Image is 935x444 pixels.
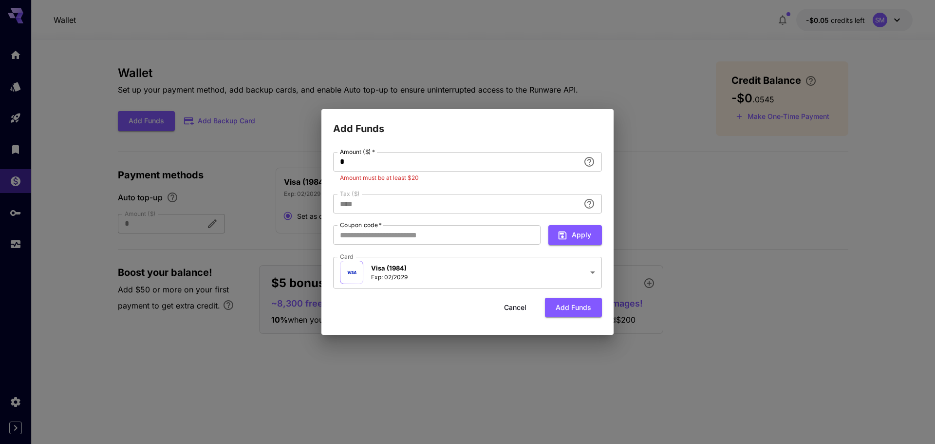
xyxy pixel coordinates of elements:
p: Exp: 02/2029 [371,273,408,282]
p: Amount must be at least $20 [340,173,595,183]
label: Tax ($) [340,190,360,198]
button: Cancel [493,298,537,318]
button: Apply [548,225,602,245]
label: Coupon code [340,221,382,229]
label: Card [340,252,354,261]
p: Visa (1984) [371,264,408,273]
h2: Add Funds [321,109,614,136]
label: Amount ($) [340,148,375,156]
button: Add funds [545,298,602,318]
